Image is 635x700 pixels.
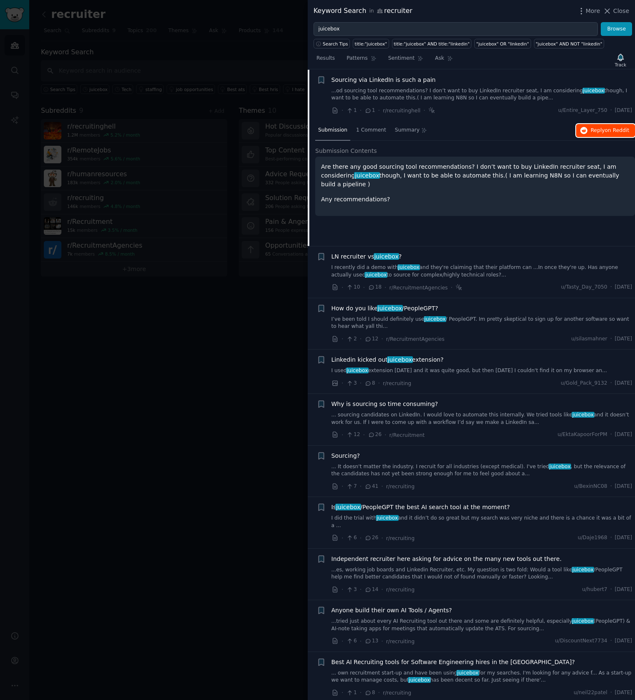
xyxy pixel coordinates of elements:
a: LN recruiter vsjuicebox? [331,252,402,261]
span: juicebox [377,305,403,312]
span: 2 [346,335,357,343]
a: title:"juicebox" AND title:"linkedin" [392,39,472,48]
a: title:"juicebox" [353,39,389,48]
p: Are there any good sourcing tool recommendations? I don’t want to buy LinkedIn recruiter seat, I ... [321,162,629,189]
span: 1 [346,689,357,697]
span: · [360,379,362,388]
span: [DATE] [615,689,632,697]
a: I usedjuiceboxextension [DATE] and it was quite good, but then [DATE] I couldn't find it on my br... [331,367,632,375]
span: · [342,283,343,292]
span: juicebox [335,504,361,510]
span: · [378,688,380,697]
span: 18 [368,284,382,291]
span: 41 [364,483,378,490]
span: r/recruiting [383,380,411,386]
a: Isjuicebox/PeopleGPT the best AI search tool at the moment? [331,503,510,512]
span: Sourcing via LinkedIn is such a pain [331,76,436,84]
span: juicebox [354,172,380,179]
a: Results [314,52,338,69]
div: "juicebox" AND NOT "linkedin" [536,41,602,47]
span: · [360,688,362,697]
button: Search Tips [314,39,350,48]
span: juicebox [572,618,595,624]
span: · [342,688,343,697]
span: u/DiscountNext7734 [555,637,607,645]
a: Ask [432,52,456,69]
button: Close [603,7,629,15]
a: Why is sourcing so time consuming? [331,400,438,408]
span: [DATE] [615,586,632,593]
div: title:"juicebox" AND title:"linkedin" [394,41,470,47]
span: Patterns [347,55,367,62]
span: · [381,335,383,343]
span: r/recruitinghell [383,108,420,114]
span: · [385,283,386,292]
span: r/recruiting [386,484,415,489]
span: · [610,335,612,343]
span: Is /PeopleGPT the best AI search tool at the moment? [331,503,510,512]
span: r/RecruitmentAgencies [390,285,448,291]
span: Ask [435,55,444,62]
span: 3 [346,586,357,593]
span: · [610,483,612,490]
span: · [378,379,380,388]
span: 12 [364,335,378,343]
a: ... own recruitment start-up and have been usingjuiceboxfor my searches. I'm looking for any advi... [331,670,632,684]
span: · [610,107,612,114]
span: r/recruiting [386,639,415,644]
button: Replyon Reddit [576,124,635,137]
a: Independent recruiter here asking for advice on the many new tools out there. [331,555,562,563]
span: r/Recruitment [390,432,425,438]
a: ... It doesn't matter the industry. I recruit for all industries (except medical). I've triedjuic... [331,463,632,478]
span: · [360,637,362,646]
span: 1 [364,107,375,114]
div: Keyword Search recruiter [314,6,412,16]
span: 8 [364,380,375,387]
a: "juicebox" OR "linkedin" [474,39,531,48]
span: juicebox [582,88,605,94]
span: Linkedin kicked out extension? [331,355,444,364]
span: LN recruiter vs ? [331,252,402,261]
span: [DATE] [615,335,632,343]
span: on Reddit [605,127,629,133]
span: · [610,534,612,542]
span: u/neil22patel [574,689,607,697]
span: · [342,482,343,491]
a: How do you likejuicebox/PeopleGPT? [331,304,438,313]
span: Sourcing? [331,451,360,460]
span: · [610,284,612,291]
span: · [381,534,383,543]
span: 6 [346,637,357,645]
a: Anyone build their own AI Tools / Agents? [331,606,452,615]
span: · [423,106,425,115]
span: · [342,335,343,343]
span: [DATE] [615,483,632,490]
span: juicebox [346,368,369,373]
span: · [385,431,386,439]
span: 3 [346,380,357,387]
span: · [451,283,453,292]
span: · [342,585,343,594]
a: Sentiment [385,52,426,69]
a: ...es, working job boards and Linkedin Recruiter, etc. My question is two fold: Would a tool like... [331,566,632,581]
span: r/recruiting [386,587,415,593]
span: 13 [364,637,378,645]
span: Close [613,7,629,15]
span: juicebox [572,567,595,573]
span: r/RecruitmentAgencies [386,336,445,342]
span: juicebox [376,515,399,521]
span: Submission Contents [315,147,377,155]
span: · [360,534,362,543]
span: · [610,380,612,387]
div: Track [615,62,626,68]
a: Patterns [344,52,379,69]
span: juicebox [424,316,447,322]
span: [DATE] [615,380,632,387]
button: Browse [601,22,632,36]
span: · [381,585,383,594]
span: · [342,534,343,543]
input: Try a keyword related to your business [314,22,598,36]
span: [DATE] [615,284,632,291]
